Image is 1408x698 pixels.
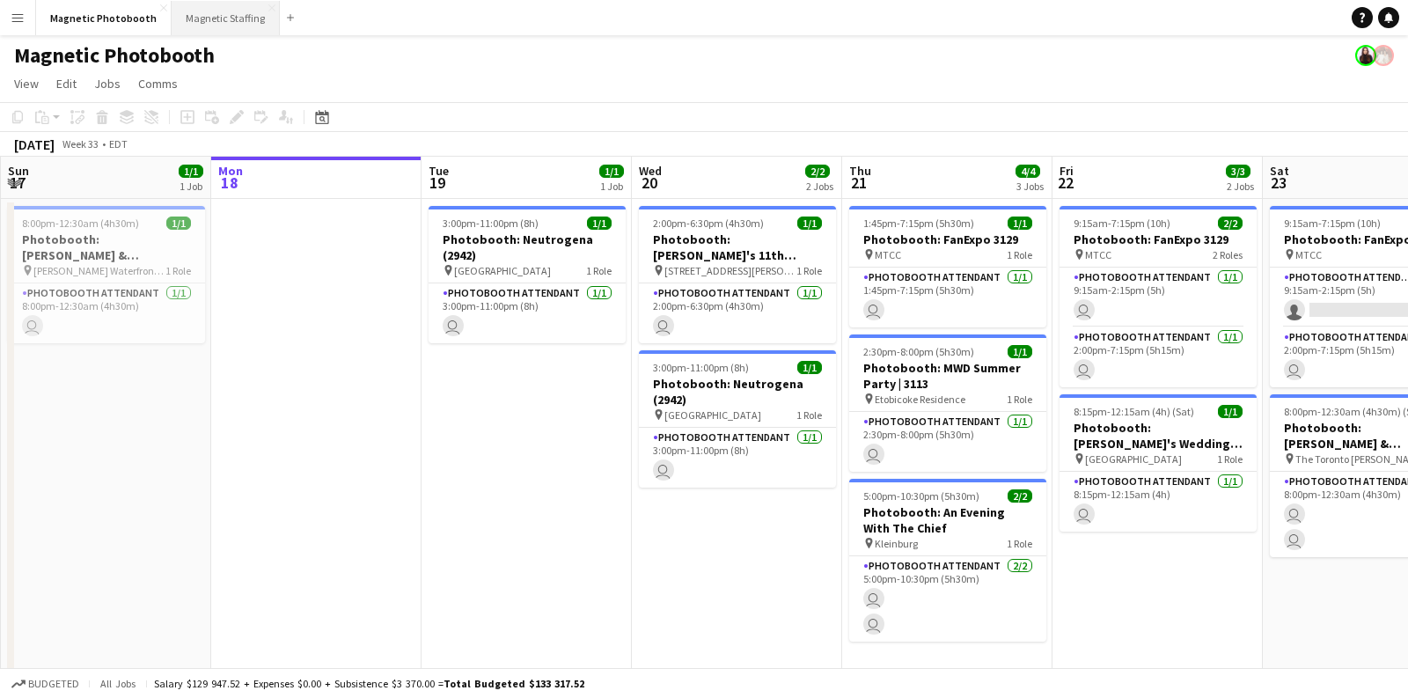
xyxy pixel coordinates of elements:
span: 1 Role [1007,393,1032,406]
span: 9:15am-7:15pm (10h) [1284,217,1381,230]
span: 1 Role [1007,248,1032,261]
span: 3/3 [1226,165,1250,178]
span: 1/1 [1218,405,1243,418]
app-job-card: 2:00pm-6:30pm (4h30m)1/1Photobooth: [PERSON_NAME]'s 11th Birthday (3104) [STREET_ADDRESS][PERSON_... [639,206,836,343]
span: Tue [429,163,449,179]
div: EDT [109,137,128,151]
span: 1 Role [796,408,822,422]
span: 2:30pm-8:00pm (5h30m) [863,345,974,358]
span: 1:45pm-7:15pm (5h30m) [863,217,974,230]
h3: Photobooth: [PERSON_NAME]'s 11th Birthday (3104) [639,231,836,263]
span: Kleinburg [875,537,918,550]
span: MTCC [1295,248,1322,261]
div: 2 Jobs [806,180,833,193]
span: 1/1 [166,217,191,230]
span: 1/1 [797,217,822,230]
span: [PERSON_NAME] Waterfront Estate [33,264,165,277]
span: 1/1 [797,361,822,374]
div: 1 Job [600,180,623,193]
span: [GEOGRAPHIC_DATA] [1085,452,1182,466]
span: 22 [1057,173,1074,193]
span: 17 [5,173,29,193]
app-job-card: 5:00pm-10:30pm (5h30m)2/2Photobooth: An Evening With The Chief Kleinburg1 RolePhotobooth Attendan... [849,479,1046,642]
span: 18 [216,173,243,193]
div: 2 Jobs [1227,180,1254,193]
span: All jobs [97,677,139,690]
a: Comms [131,72,185,95]
span: 3:00pm-11:00pm (8h) [443,217,539,230]
span: 5:00pm-10:30pm (5h30m) [863,489,979,503]
app-card-role: Photobooth Attendant1/12:30pm-8:00pm (5h30m) [849,412,1046,472]
span: 2 Roles [1213,248,1243,261]
span: 8:00pm-12:30am (4h30m) (Mon) [22,217,166,230]
span: 1 Role [796,264,822,277]
app-card-role: Photobooth Attendant2/25:00pm-10:30pm (5h30m) [849,556,1046,642]
app-job-card: 3:00pm-11:00pm (8h)1/1Photobooth: Neutrogena (2942) [GEOGRAPHIC_DATA]1 RolePhotobooth Attendant1/... [639,350,836,488]
app-card-role: Photobooth Attendant1/11:45pm-7:15pm (5h30m) [849,268,1046,327]
app-card-role: Photobooth Attendant1/18:15pm-12:15am (4h) [1060,472,1257,532]
app-user-avatar: Maria Lopes [1355,45,1376,66]
div: 1 Job [180,180,202,193]
a: Jobs [87,72,128,95]
h3: Photobooth: FanExpo 3129 [849,231,1046,247]
span: 23 [1267,173,1289,193]
span: 1/1 [179,165,203,178]
span: Sat [1270,163,1289,179]
span: Wed [639,163,662,179]
button: Budgeted [9,674,82,694]
app-job-card: 3:00pm-11:00pm (8h)1/1Photobooth: Neutrogena (2942) [GEOGRAPHIC_DATA]1 RolePhotobooth Attendant1/... [429,206,626,343]
span: Mon [218,163,243,179]
h3: Photobooth: [PERSON_NAME] & [PERSON_NAME] (2891) [8,231,205,263]
div: 8:15pm-12:15am (4h) (Sat)1/1Photobooth: [PERSON_NAME]'s Wedding 2686 [GEOGRAPHIC_DATA]1 RolePhoto... [1060,394,1257,532]
app-card-role: Photobooth Attendant1/19:15am-2:15pm (5h) [1060,268,1257,327]
app-job-card: 9:15am-7:15pm (10h)2/2Photobooth: FanExpo 3129 MTCC2 RolesPhotobooth Attendant1/19:15am-2:15pm (5... [1060,206,1257,387]
button: Magnetic Photobooth [36,1,172,35]
app-job-card: 8:00pm-12:30am (4h30m) (Mon)1/1Photobooth: [PERSON_NAME] & [PERSON_NAME] (2891) [PERSON_NAME] Wat... [8,206,205,343]
span: Etobicoke Residence [875,393,965,406]
app-job-card: 2:30pm-8:00pm (5h30m)1/1Photobooth: MWD Summer Party | 3113 Etobicoke Residence1 RolePhotobooth A... [849,334,1046,472]
span: 1/1 [1008,217,1032,230]
span: Comms [138,76,178,92]
app-card-role: Photobooth Attendant1/12:00pm-7:15pm (5h15m) [1060,327,1257,387]
span: Jobs [94,76,121,92]
span: MTCC [875,248,901,261]
span: Budgeted [28,678,79,690]
h3: Photobooth: Neutrogena (2942) [639,376,836,408]
button: Magnetic Staffing [172,1,280,35]
span: 1 Role [165,264,191,277]
span: [GEOGRAPHIC_DATA] [454,264,551,277]
app-job-card: 1:45pm-7:15pm (5h30m)1/1Photobooth: FanExpo 3129 MTCC1 RolePhotobooth Attendant1/11:45pm-7:15pm (... [849,206,1046,327]
span: View [14,76,39,92]
span: 1/1 [1008,345,1032,358]
span: 4/4 [1016,165,1040,178]
span: 1/1 [599,165,624,178]
span: 1/1 [587,217,612,230]
div: [DATE] [14,136,55,153]
span: 2:00pm-6:30pm (4h30m) [653,217,764,230]
span: 21 [847,173,871,193]
span: 1 Role [1007,537,1032,550]
app-card-role: Photobooth Attendant1/13:00pm-11:00pm (8h) [639,428,836,488]
span: MTCC [1085,248,1111,261]
span: 1 Role [586,264,612,277]
span: 1 Role [1217,452,1243,466]
div: Salary $129 947.52 + Expenses $0.00 + Subsistence $3 370.00 = [154,677,584,690]
app-user-avatar: Kara & Monika [1373,45,1394,66]
span: Fri [1060,163,1074,179]
app-card-role: Photobooth Attendant1/18:00pm-12:30am (4h30m) [8,283,205,343]
span: Edit [56,76,77,92]
h1: Magnetic Photobooth [14,42,215,69]
span: Thu [849,163,871,179]
h3: Photobooth: FanExpo 3129 [1060,231,1257,247]
h3: Photobooth: Neutrogena (2942) [429,231,626,263]
app-card-role: Photobooth Attendant1/12:00pm-6:30pm (4h30m) [639,283,836,343]
app-card-role: Photobooth Attendant1/13:00pm-11:00pm (8h) [429,283,626,343]
span: Week 33 [58,137,102,151]
span: 8:15pm-12:15am (4h) (Sat) [1074,405,1194,418]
